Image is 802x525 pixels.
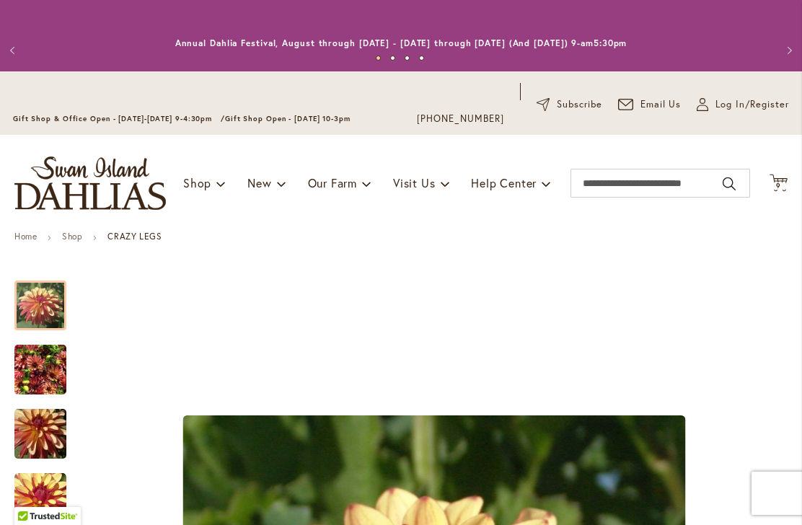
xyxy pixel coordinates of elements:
span: Subscribe [557,97,602,112]
button: Next [773,36,802,65]
span: New [247,175,271,190]
span: Shop [183,175,211,190]
span: Log In/Register [715,97,789,112]
a: [PHONE_NUMBER] [417,112,504,126]
span: Gift Shop Open - [DATE] 10-3pm [225,114,351,123]
span: Gift Shop & Office Open - [DATE]-[DATE] 9-4:30pm / [13,114,225,123]
a: Log In/Register [697,97,789,112]
iframe: Launch Accessibility Center [11,474,51,514]
img: CRAZY LEGS [14,335,66,405]
strong: CRAZY LEGS [107,231,162,242]
div: CRAZY LEGS [14,459,66,523]
a: Home [14,231,37,242]
button: 2 of 4 [390,56,395,61]
button: 3 of 4 [405,56,410,61]
div: CRAZY LEGS [14,394,81,459]
a: Email Us [618,97,682,112]
button: 1 of 4 [376,56,381,61]
a: Annual Dahlia Festival, August through [DATE] - [DATE] through [DATE] (And [DATE]) 9-am5:30pm [175,37,627,48]
a: store logo [14,156,166,210]
span: Help Center [471,175,537,190]
span: 9 [776,181,781,190]
button: 4 of 4 [419,56,424,61]
button: 9 [770,174,788,193]
div: CRAZY LEGS [14,266,81,330]
div: CRAZY LEGS [14,330,81,394]
span: Our Farm [308,175,357,190]
a: Subscribe [537,97,602,112]
a: Shop [62,231,82,242]
span: Visit Us [393,175,435,190]
span: Email Us [640,97,682,112]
